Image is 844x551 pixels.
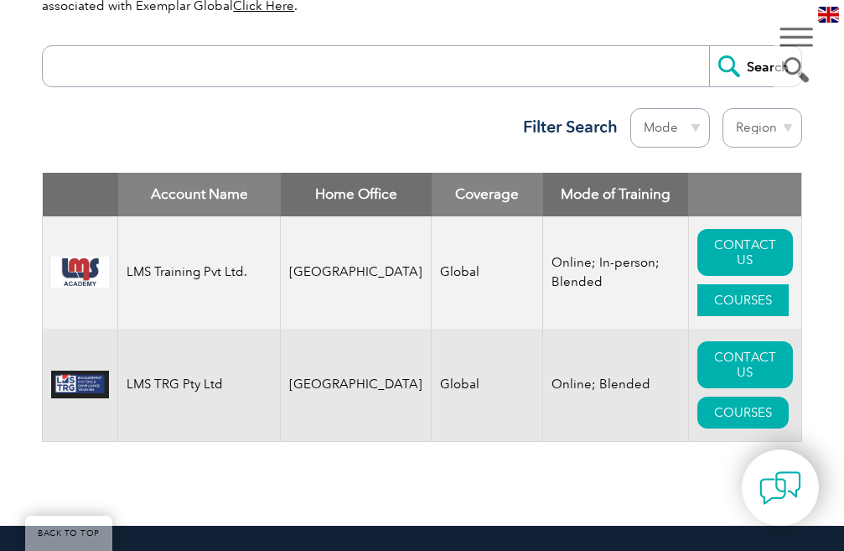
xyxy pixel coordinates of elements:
img: en [818,7,839,23]
a: BACK TO TOP [25,516,112,551]
td: LMS Training Pvt Ltd. [118,216,281,329]
img: c485e4a1-833a-eb11-a813-0022481469da-logo.jpg [51,371,109,398]
th: Account Name: activate to sort column descending [118,173,281,216]
a: CONTACT US [697,229,793,276]
th: Home Office: activate to sort column ascending [281,173,432,216]
th: : activate to sort column ascending [688,173,801,216]
td: Online; Blended [543,329,688,442]
th: Mode of Training: activate to sort column ascending [543,173,688,216]
a: COURSES [697,284,789,316]
h3: Filter Search [513,117,618,138]
td: Global [432,216,543,329]
img: 92573bc8-4c6f-eb11-a812-002248153038-logo.jpg [51,257,109,288]
th: Coverage: activate to sort column ascending [432,173,543,216]
td: LMS TRG Pty Ltd [118,329,281,442]
img: contact-chat.png [759,467,801,509]
td: Global [432,329,543,442]
a: CONTACT US [697,341,793,388]
td: Online; In-person; Blended [543,216,688,329]
td: [GEOGRAPHIC_DATA] [281,216,432,329]
a: COURSES [697,397,789,429]
input: Search [709,46,801,86]
td: [GEOGRAPHIC_DATA] [281,329,432,442]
